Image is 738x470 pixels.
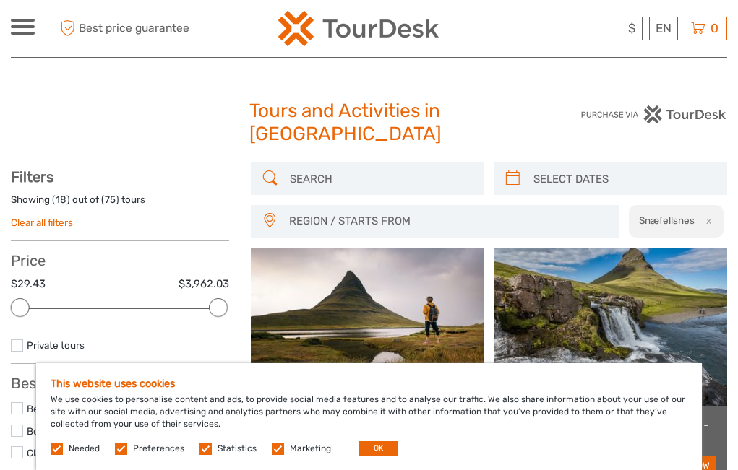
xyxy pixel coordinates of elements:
[11,168,53,186] strong: Filters
[105,193,116,206] label: 75
[278,11,439,46] img: 120-15d4194f-c635-41b9-a512-a3cb382bfb57_logo_small.png
[11,252,229,269] h3: Price
[27,447,85,458] a: Classic Tours
[69,443,100,455] label: Needed
[36,363,702,470] div: We use cookies to personalise content and ads, to provide social media features and to analyse ou...
[11,375,229,392] h3: Best Of
[580,105,727,123] img: PurchaseViaTourDesk.png
[218,443,257,455] label: Statistics
[528,166,720,191] input: SELECT DATES
[639,214,695,226] h2: Snæfellsnes
[179,277,229,292] label: $3,962.03
[11,193,229,215] div: Showing ( ) out of ( ) tours
[708,21,721,35] span: 0
[133,443,184,455] label: Preferences
[359,441,398,456] button: OK
[11,277,46,292] label: $29.43
[11,217,73,228] a: Clear all filters
[649,17,678,40] div: EN
[249,100,488,145] h1: Tours and Activities in [GEOGRAPHIC_DATA]
[51,378,687,390] h5: This website uses cookies
[27,403,105,414] a: Best of Multi-Day
[56,193,66,206] label: 18
[283,209,612,233] button: REGION / STARTS FROM
[56,17,190,40] span: Best price guarantee
[697,213,716,228] button: x
[284,166,476,191] input: SEARCH
[290,443,331,455] label: Marketing
[27,339,85,351] a: Private tours
[27,425,100,437] a: Best of Summer
[628,21,636,35] span: $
